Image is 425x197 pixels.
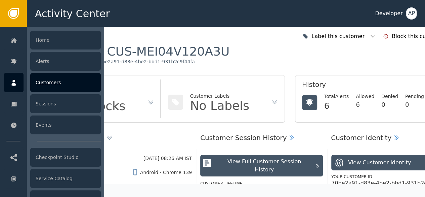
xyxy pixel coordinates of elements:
[30,94,101,113] div: Sessions
[4,147,101,167] a: Checkpoint Studio
[30,169,101,188] div: Service Catalog
[4,73,101,92] a: Customers
[30,52,101,71] div: Alerts
[356,100,374,109] div: 6
[37,44,229,59] div: Customer :
[405,100,424,109] div: 0
[30,31,101,50] div: Home
[4,30,101,50] a: Home
[190,100,249,112] div: No Labels
[217,158,311,174] div: View Full Customer Session History
[200,133,287,143] div: Customer Session History
[4,169,101,188] a: Service Catalog
[324,100,349,112] div: 6
[200,181,242,186] label: Customer Lifetime
[301,29,378,44] button: Label this customer
[190,93,249,100] div: Customer Labels
[30,116,101,134] div: Events
[30,148,101,167] div: Checkpoint Studio
[348,159,411,167] div: View Customer Identity
[4,52,101,71] a: Alerts
[381,93,398,100] div: Denied
[406,7,417,20] button: AP
[331,133,391,143] div: Customer Identity
[375,9,402,18] div: Developer
[30,73,101,92] div: Customers
[381,100,398,109] div: 0
[324,93,349,100] div: Total Alerts
[4,115,101,135] a: Events
[143,155,192,162] div: [DATE] 08:26 AM IST
[140,169,192,176] div: Android - Chrome 139
[311,32,366,40] div: Label this customer
[107,44,229,59] div: CUS-MEI04V120A3U
[200,155,323,176] button: View Full Customer Session History
[405,93,424,100] div: Pending
[96,59,195,65] div: 70be2a91-d83e-4be2-bbd1-931b2c9f44fa
[356,93,374,100] div: Allowed
[4,94,101,113] a: Sessions
[35,6,110,21] span: Activity Center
